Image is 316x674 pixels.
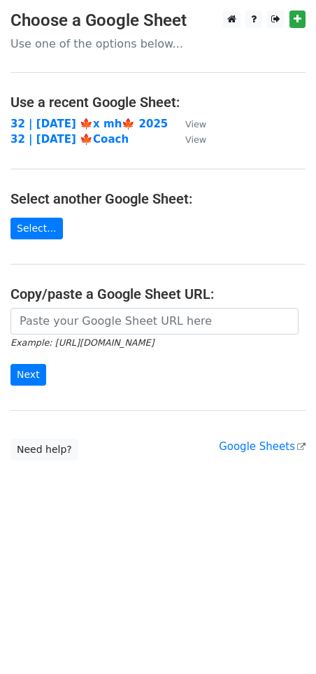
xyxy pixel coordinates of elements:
h4: Copy/paste a Google Sheet URL: [10,286,306,302]
a: 32 | [DATE] 🍁Coach [10,133,129,146]
input: Next [10,364,46,386]
a: Google Sheets [219,440,306,453]
small: Example: [URL][DOMAIN_NAME] [10,337,154,348]
small: View [185,119,206,129]
h3: Choose a Google Sheet [10,10,306,31]
h4: Use a recent Google Sheet: [10,94,306,111]
small: View [185,134,206,145]
h4: Select another Google Sheet: [10,190,306,207]
p: Use one of the options below... [10,36,306,51]
input: Paste your Google Sheet URL here [10,308,299,335]
a: Select... [10,218,63,239]
a: Need help? [10,439,78,461]
a: View [171,133,206,146]
a: View [171,118,206,130]
a: 32 | [DATE] 🍁x mh🍁 2025 [10,118,168,130]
